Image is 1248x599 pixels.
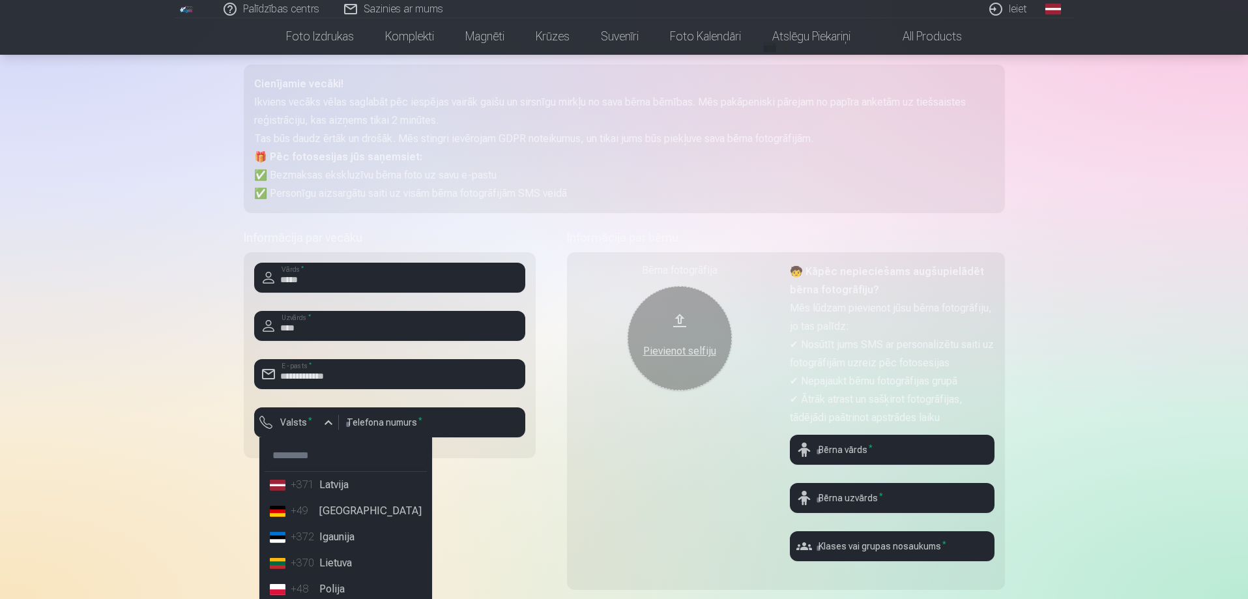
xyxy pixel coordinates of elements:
[370,18,450,55] a: Komplekti
[577,263,782,278] div: Bērna fotogrāfija
[265,550,427,576] li: Lietuva
[790,336,994,372] p: ✔ Nosūtīt jums SMS ar personalizētu saiti uz fotogrāfijām uzreiz pēc fotosesijas
[790,372,994,390] p: ✔ Nepajaukt bērnu fotogrāfijas grupā
[757,18,866,55] a: Atslēgu piekariņi
[254,130,994,148] p: Tas būs daudz ērtāk un drošāk. Mēs stingri ievērojam GDPR noteikumus, un tikai jums būs piekļuve ...
[654,18,757,55] a: Foto kalendāri
[254,407,339,437] button: Valsts*
[866,18,978,55] a: All products
[254,151,422,163] strong: 🎁 Pēc fotosesijas jūs saņemsiet:
[254,78,343,90] strong: Cienījamie vecāki!
[270,18,370,55] a: Foto izdrukas
[641,343,719,359] div: Pievienot selfiju
[567,229,1005,247] h5: Informācija par bērnu
[790,265,984,296] strong: 🧒 Kāpēc nepieciešams augšupielādēt bērna fotogrāfiju?
[265,498,427,524] li: [GEOGRAPHIC_DATA]
[790,299,994,336] p: Mēs lūdzam pievienot jūsu bērna fotogrāfiju, jo tas palīdz:
[244,229,536,247] h5: Informācija par vecāku
[291,477,317,493] div: +371
[265,524,427,550] li: Igaunija
[291,555,317,571] div: +370
[291,503,317,519] div: +49
[790,390,994,427] p: ✔ Ātrāk atrast un sašķirot fotogrāfijas, tādējādi paātrinot apstrādes laiku
[291,581,317,597] div: +48
[265,472,427,498] li: Latvija
[254,184,994,203] p: ✅ Personīgu aizsargātu saiti uz visām bērna fotogrāfijām SMS veidā
[180,5,194,13] img: /fa1
[628,286,732,390] button: Pievienot selfiju
[275,416,317,429] label: Valsts
[254,166,994,184] p: ✅ Bezmaksas ekskluzīvu bērna foto uz savu e-pastu
[291,529,317,545] div: +372
[520,18,585,55] a: Krūzes
[450,18,520,55] a: Magnēti
[585,18,654,55] a: Suvenīri
[254,93,994,130] p: Ikviens vecāks vēlas saglabāt pēc iespējas vairāk gaišu un sirsnīgu mirkļu no sava bērna bērnības...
